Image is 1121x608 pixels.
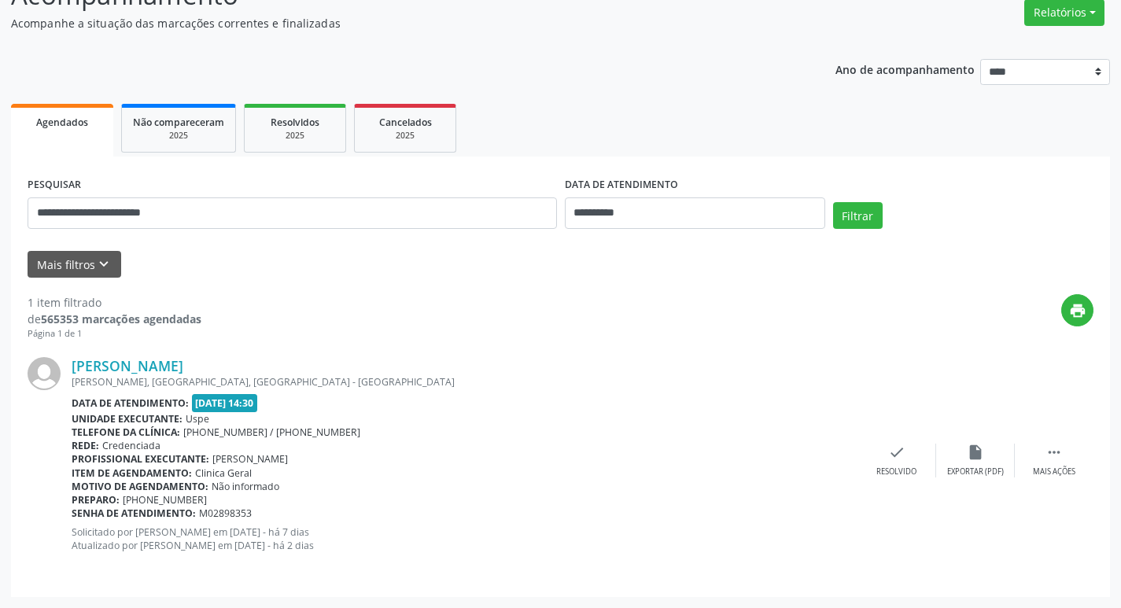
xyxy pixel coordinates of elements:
[1033,466,1075,477] div: Mais ações
[72,357,183,374] a: [PERSON_NAME]
[256,130,334,142] div: 2025
[565,173,678,197] label: DATA DE ATENDIMENTO
[72,412,183,426] b: Unidade executante:
[212,480,279,493] span: Não informado
[28,294,201,311] div: 1 item filtrado
[72,525,857,552] p: Solicitado por [PERSON_NAME] em [DATE] - há 7 dias Atualizado por [PERSON_NAME] em [DATE] - há 2 ...
[835,59,975,79] p: Ano de acompanhamento
[41,311,201,326] strong: 565353 marcações agendadas
[72,452,209,466] b: Profissional executante:
[123,493,207,507] span: [PHONE_NUMBER]
[183,426,360,439] span: [PHONE_NUMBER] / [PHONE_NUMBER]
[11,15,780,31] p: Acompanhe a situação das marcações correntes e finalizadas
[833,202,883,229] button: Filtrar
[133,130,224,142] div: 2025
[888,444,905,461] i: check
[876,466,916,477] div: Resolvido
[1069,302,1086,319] i: print
[72,507,196,520] b: Senha de atendimento:
[95,256,112,273] i: keyboard_arrow_down
[28,357,61,390] img: img
[133,116,224,129] span: Não compareceram
[102,439,160,452] span: Credenciada
[28,251,121,278] button: Mais filtroskeyboard_arrow_down
[379,116,432,129] span: Cancelados
[1061,294,1093,326] button: print
[212,452,288,466] span: [PERSON_NAME]
[28,327,201,341] div: Página 1 de 1
[947,466,1004,477] div: Exportar (PDF)
[72,439,99,452] b: Rede:
[72,493,120,507] b: Preparo:
[28,311,201,327] div: de
[36,116,88,129] span: Agendados
[192,394,258,412] span: [DATE] 14:30
[28,173,81,197] label: PESQUISAR
[195,466,252,480] span: Clinica Geral
[72,480,208,493] b: Motivo de agendamento:
[186,412,209,426] span: Uspe
[72,396,189,410] b: Data de atendimento:
[967,444,984,461] i: insert_drive_file
[72,375,857,389] div: [PERSON_NAME], [GEOGRAPHIC_DATA], [GEOGRAPHIC_DATA] - [GEOGRAPHIC_DATA]
[366,130,444,142] div: 2025
[271,116,319,129] span: Resolvidos
[1045,444,1063,461] i: 
[72,466,192,480] b: Item de agendamento:
[72,426,180,439] b: Telefone da clínica:
[199,507,252,520] span: M02898353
